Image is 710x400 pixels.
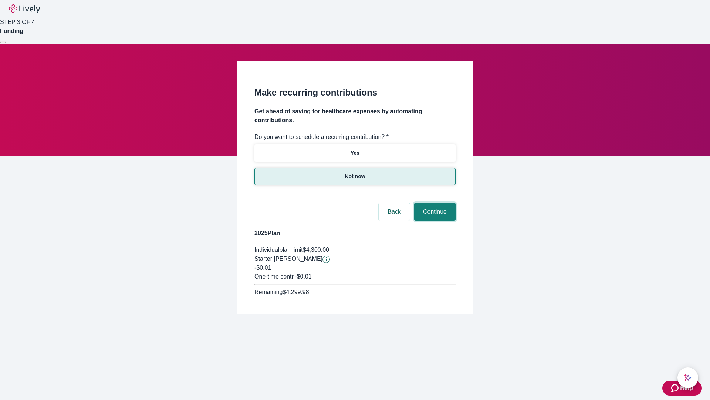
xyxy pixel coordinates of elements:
label: Do you want to schedule a recurring contribution? * [254,133,389,141]
button: Zendesk support iconHelp [662,381,702,396]
span: One-time contr. [254,273,295,280]
span: Starter [PERSON_NAME] [254,256,322,262]
img: Lively [9,4,40,13]
span: $4,299.98 [283,289,309,295]
button: Continue [414,203,456,221]
button: Back [379,203,410,221]
h4: 2025 Plan [254,229,456,238]
button: Lively will contribute $0.01 to establish your account [322,256,330,263]
svg: Zendesk support icon [671,384,680,393]
svg: Lively AI Assistant [684,374,692,381]
h4: Get ahead of saving for healthcare expenses by automating contributions. [254,107,456,125]
h2: Make recurring contributions [254,86,456,99]
span: Help [680,384,693,393]
p: Yes [351,149,359,157]
span: - $0.01 [295,273,311,280]
p: Not now [345,173,365,180]
span: -$0.01 [254,264,271,271]
span: Remaining [254,289,283,295]
span: Individual plan limit [254,247,303,253]
button: Yes [254,144,456,162]
svg: Starter penny details [322,256,330,263]
span: $4,300.00 [303,247,329,253]
button: chat [677,367,698,388]
button: Not now [254,168,456,185]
